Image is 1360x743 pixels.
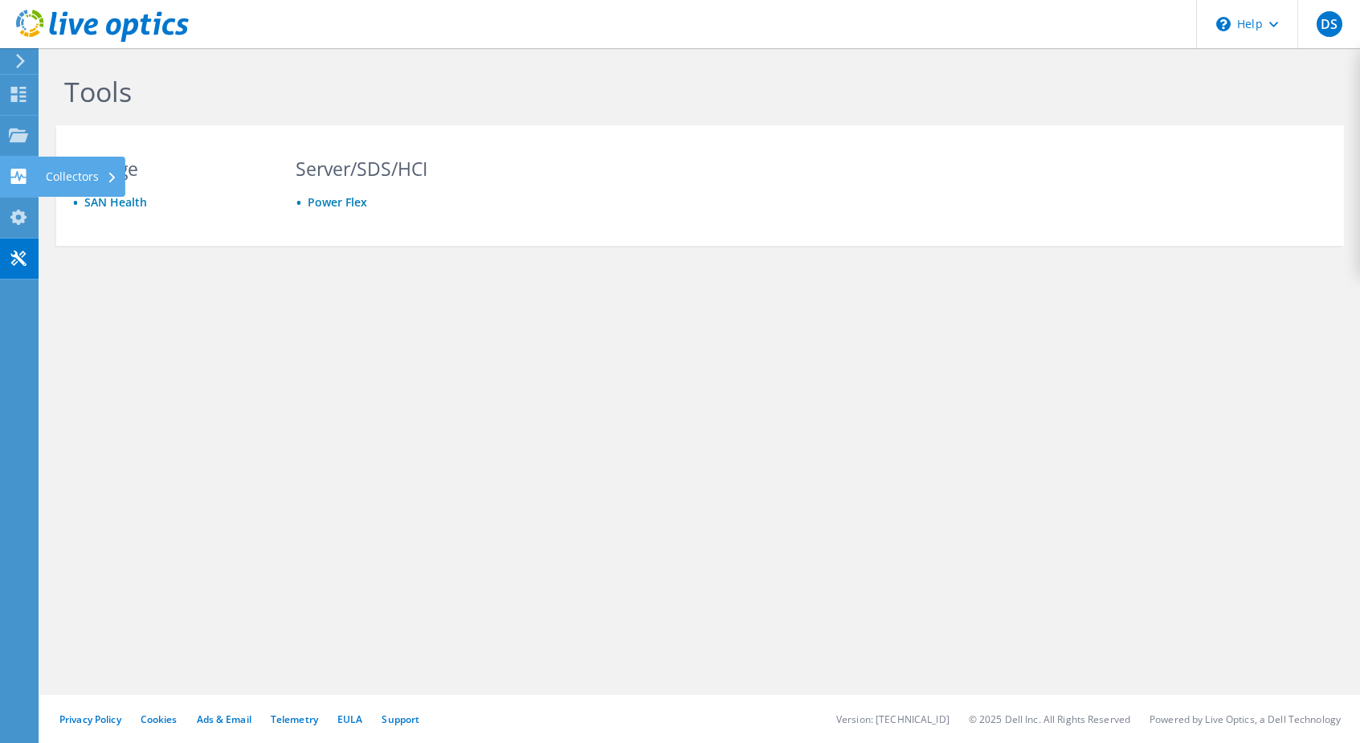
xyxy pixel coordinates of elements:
[141,712,178,726] a: Cookies
[337,712,362,726] a: EULA
[1150,712,1341,726] li: Powered by Live Optics, a Dell Technology
[836,712,950,726] li: Version: [TECHNICAL_ID]
[308,194,367,210] a: Power Flex
[271,712,318,726] a: Telemetry
[38,157,125,197] div: Collectors
[969,712,1130,726] li: © 2025 Dell Inc. All Rights Reserved
[1317,11,1342,37] span: DS
[197,712,251,726] a: Ads & Email
[382,712,419,726] a: Support
[84,194,147,210] a: SAN Health
[296,160,488,178] h3: Server/SDS/HCI
[64,75,1149,108] h1: Tools
[59,712,121,726] a: Privacy Policy
[72,160,265,178] h3: Storage
[1216,17,1231,31] svg: \n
